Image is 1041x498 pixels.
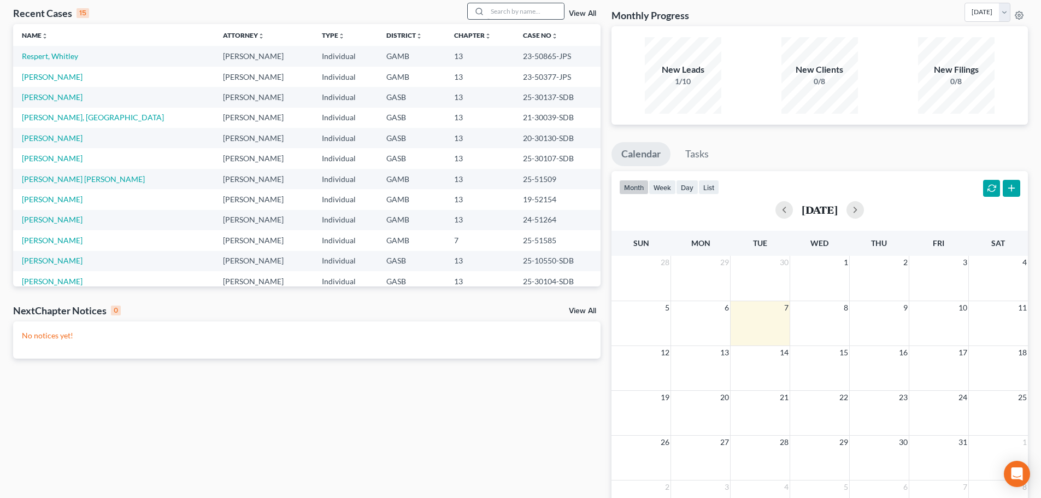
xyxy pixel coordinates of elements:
[514,148,601,168] td: 25-30107-SDB
[898,346,909,359] span: 16
[22,154,83,163] a: [PERSON_NAME]
[633,238,649,248] span: Sun
[902,481,909,494] span: 6
[214,189,313,209] td: [PERSON_NAME]
[660,346,671,359] span: 12
[514,87,601,107] td: 25-30137-SDB
[22,113,164,122] a: [PERSON_NAME], [GEOGRAPHIC_DATA]
[1017,391,1028,404] span: 25
[13,304,121,317] div: NextChapter Notices
[378,46,445,66] td: GAMB
[724,481,730,494] span: 3
[77,8,89,18] div: 15
[514,108,601,128] td: 21-30039-SDB
[783,481,790,494] span: 4
[719,256,730,269] span: 29
[378,148,445,168] td: GASB
[843,301,849,314] span: 8
[514,128,601,148] td: 20-30130-SDB
[664,301,671,314] span: 5
[445,271,514,291] td: 13
[1021,436,1028,449] span: 1
[313,169,378,189] td: Individual
[22,330,592,341] p: No notices yet!
[551,33,558,39] i: unfold_more
[313,128,378,148] td: Individual
[487,3,564,19] input: Search by name...
[649,180,676,195] button: week
[991,238,1005,248] span: Sat
[378,189,445,209] td: GAMB
[569,307,596,315] a: View All
[313,251,378,271] td: Individual
[1004,461,1030,487] div: Open Intercom Messenger
[445,251,514,271] td: 13
[22,236,83,245] a: [PERSON_NAME]
[378,128,445,148] td: GASB
[645,76,721,87] div: 1/10
[933,238,944,248] span: Fri
[569,10,596,17] a: View All
[918,76,995,87] div: 0/8
[838,436,849,449] span: 29
[223,31,264,39] a: Attorneyunfold_more
[675,142,719,166] a: Tasks
[386,31,422,39] a: Districtunfold_more
[313,210,378,230] td: Individual
[781,76,858,87] div: 0/8
[619,180,649,195] button: month
[445,128,514,148] td: 13
[313,148,378,168] td: Individual
[416,33,422,39] i: unfold_more
[22,256,83,265] a: [PERSON_NAME]
[664,481,671,494] span: 2
[214,169,313,189] td: [PERSON_NAME]
[111,306,121,315] div: 0
[313,87,378,107] td: Individual
[514,210,601,230] td: 24-51264
[378,210,445,230] td: GAMB
[902,256,909,269] span: 2
[514,230,601,250] td: 25-51585
[802,204,838,215] h2: [DATE]
[810,238,828,248] span: Wed
[957,301,968,314] span: 10
[378,108,445,128] td: GASB
[378,67,445,87] td: GAMB
[378,169,445,189] td: GAMB
[514,271,601,291] td: 25-30104-SDB
[214,271,313,291] td: [PERSON_NAME]
[22,215,83,224] a: [PERSON_NAME]
[214,128,313,148] td: [PERSON_NAME]
[322,31,345,39] a: Typeunfold_more
[454,31,491,39] a: Chapterunfold_more
[22,174,145,184] a: [PERSON_NAME] [PERSON_NAME]
[918,63,995,76] div: New Filings
[838,346,849,359] span: 15
[957,346,968,359] span: 17
[1021,256,1028,269] span: 4
[645,63,721,76] div: New Leads
[514,67,601,87] td: 23-50377-JPS
[22,51,78,61] a: Respert, Whitley
[962,481,968,494] span: 7
[843,256,849,269] span: 1
[660,256,671,269] span: 28
[957,391,968,404] span: 24
[445,210,514,230] td: 13
[22,277,83,286] a: [PERSON_NAME]
[22,195,83,204] a: [PERSON_NAME]
[611,9,689,22] h3: Monthly Progress
[843,481,849,494] span: 5
[214,230,313,250] td: [PERSON_NAME]
[514,251,601,271] td: 25-10550-SDB
[779,436,790,449] span: 28
[719,391,730,404] span: 20
[313,108,378,128] td: Individual
[1017,346,1028,359] span: 18
[719,436,730,449] span: 27
[898,391,909,404] span: 23
[258,33,264,39] i: unfold_more
[660,436,671,449] span: 26
[485,33,491,39] i: unfold_more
